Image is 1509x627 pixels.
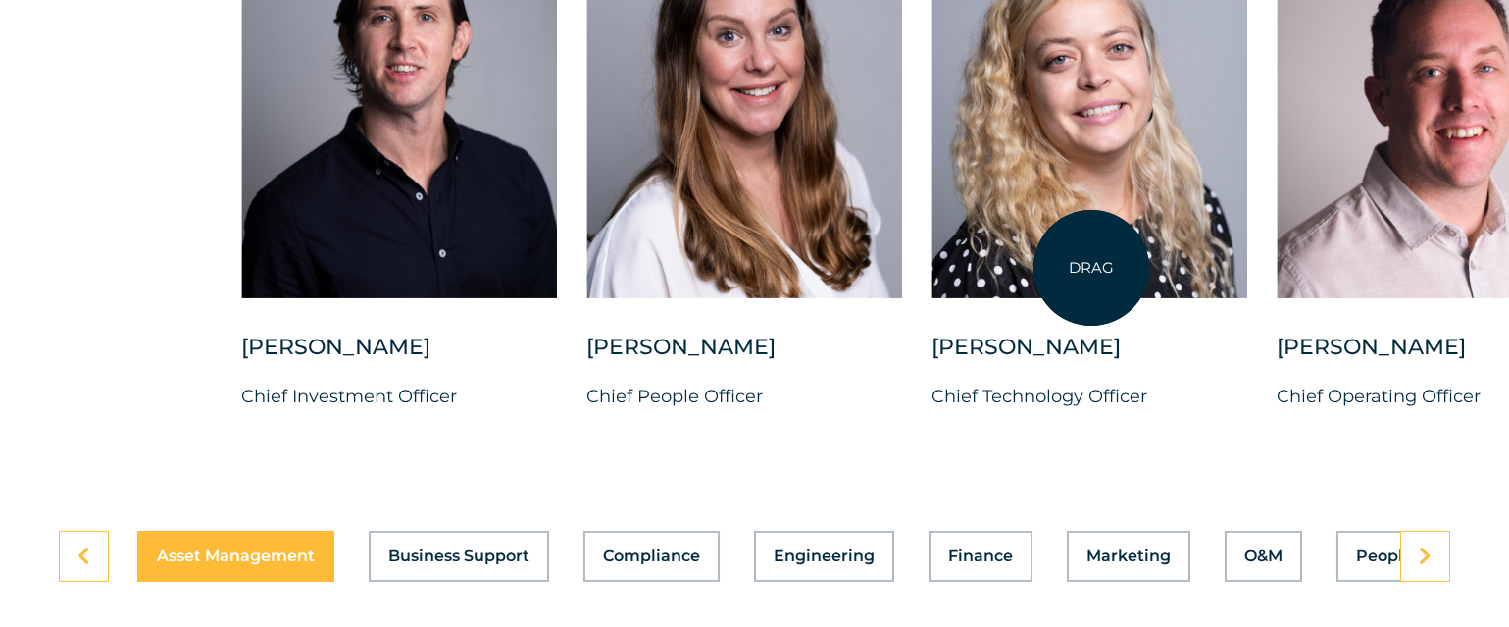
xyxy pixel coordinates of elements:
p: Chief People Officer [586,382,902,411]
span: Asset Management [157,549,315,564]
span: Engineering [774,549,875,564]
span: Business Support [388,549,529,564]
span: Marketing [1086,549,1171,564]
div: [PERSON_NAME] [931,333,1247,382]
p: Chief Investment Officer [241,382,557,411]
span: People Operations [1356,549,1506,564]
span: Compliance [603,549,700,564]
div: [PERSON_NAME] [241,333,557,382]
div: [PERSON_NAME] [586,333,902,382]
p: Chief Technology Officer [931,382,1247,411]
span: O&M [1244,549,1283,564]
span: Finance [948,549,1013,564]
